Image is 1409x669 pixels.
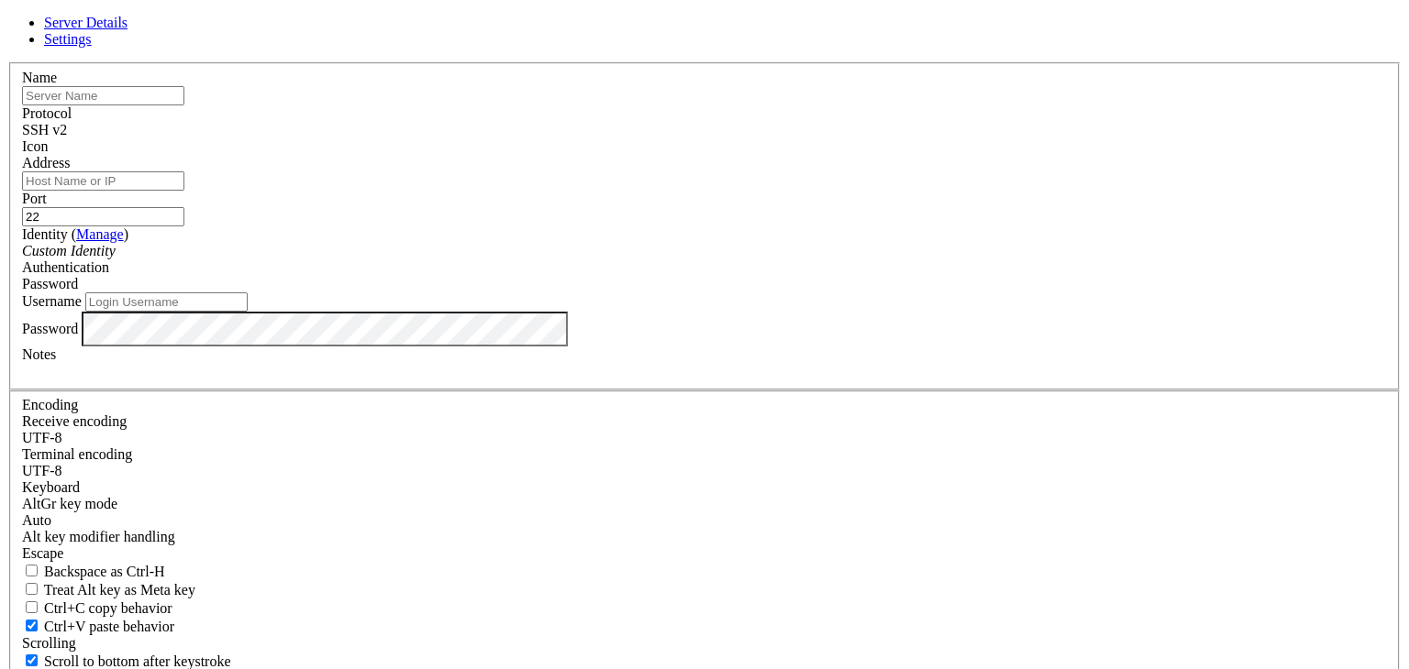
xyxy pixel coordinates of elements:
label: Controls how the Alt key is handled. Escape: Send an ESC prefix. 8-Bit: Add 128 to the typed char... [22,529,175,544]
label: Icon [22,138,48,154]
span: Auto [22,512,51,528]
span: Password [22,276,78,291]
a: Manage [76,226,124,242]
div: Password [22,276,1387,292]
span: Treat Alt key as Meta key [44,582,195,598]
span: Ctrl+C copy behavior [44,600,172,616]
label: Notes [22,346,56,362]
input: Backspace as Ctrl-H [26,565,38,576]
div: Auto [22,512,1387,529]
div: Escape [22,545,1387,562]
input: Scroll to bottom after keystroke [26,654,38,666]
div: UTF-8 [22,463,1387,479]
label: Set the expected encoding for data received from the host. If the encodings do not match, visual ... [22,413,127,429]
span: Ctrl+V paste behavior [44,619,174,634]
span: SSH v2 [22,122,67,137]
div: SSH v2 [22,122,1387,138]
label: Authentication [22,259,109,275]
input: Treat Alt key as Meta key [26,583,38,595]
div: Custom Identity [22,243,1387,259]
label: The default terminal encoding. ISO-2022 enables character map translations (like graphics maps). ... [22,446,132,462]
label: Set the expected encoding for data received from the host. If the encodings do not match, visual ... [22,496,117,511]
span: Scroll to bottom after keystroke [44,653,231,669]
input: Host Name or IP [22,171,184,191]
input: Login Username [85,292,248,312]
i: Custom Identity [22,243,116,258]
span: UTF-8 [22,463,62,478]
span: ( ) [72,226,128,242]
label: Address [22,155,70,170]
input: Server Name [22,86,184,105]
label: Keyboard [22,479,80,495]
span: Backspace as Ctrl-H [44,564,165,579]
label: Whether the Alt key acts as a Meta key or as a distinct Alt key. [22,582,195,598]
span: Escape [22,545,63,561]
div: UTF-8 [22,430,1387,446]
label: Identity [22,226,128,242]
label: Password [22,320,78,335]
label: If true, the backspace should send BS ('\x08', aka ^H). Otherwise the backspace key should send '... [22,564,165,579]
label: Port [22,191,47,206]
input: Ctrl+C copy behavior [26,601,38,613]
label: Ctrl-C copies if true, send ^C to host if false. Ctrl-Shift-C sends ^C to host if true, copies if... [22,600,172,616]
span: UTF-8 [22,430,62,445]
label: Scrolling [22,635,76,651]
label: Whether to scroll to the bottom on any keystroke. [22,653,231,669]
label: Username [22,293,82,309]
label: Name [22,70,57,85]
input: Ctrl+V paste behavior [26,620,38,631]
label: Encoding [22,397,78,412]
a: Settings [44,31,92,47]
input: Port Number [22,207,184,226]
label: Ctrl+V pastes if true, sends ^V to host if false. Ctrl+Shift+V sends ^V to host if true, pastes i... [22,619,174,634]
label: Protocol [22,105,72,121]
a: Server Details [44,15,128,30]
